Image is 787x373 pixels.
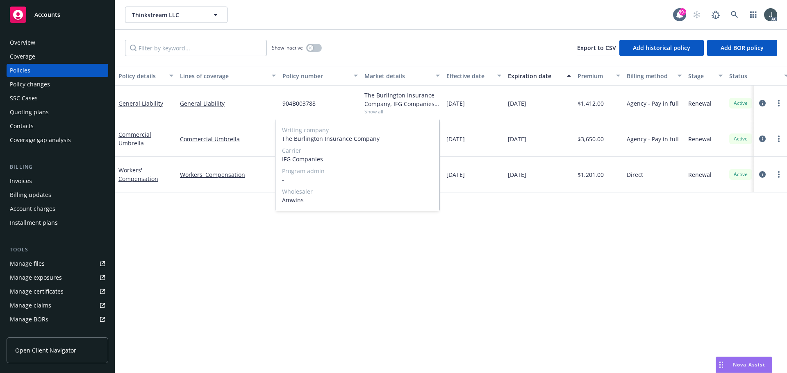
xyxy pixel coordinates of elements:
[282,126,433,134] span: Writing company
[282,146,433,155] span: Carrier
[7,78,108,91] a: Policy changes
[688,170,712,179] span: Renewal
[733,361,765,368] span: Nova Assist
[10,106,49,119] div: Quoting plans
[578,170,604,179] span: $1,201.00
[764,8,777,21] img: photo
[679,8,686,16] div: 99+
[118,99,163,107] a: General Liability
[732,135,749,142] span: Active
[774,98,784,108] a: more
[7,299,108,312] a: Manage claims
[7,327,108,340] a: Summary of insurance
[7,92,108,105] a: SSC Cases
[774,170,784,179] a: more
[118,131,151,147] a: Commercial Umbrella
[446,170,465,179] span: [DATE]
[7,133,108,147] a: Coverage gap analysis
[627,135,679,143] span: Agency - Pay in full
[10,257,45,270] div: Manage files
[10,216,58,229] div: Installment plans
[15,346,76,355] span: Open Client Navigator
[7,313,108,326] a: Manage BORs
[34,11,60,18] span: Accounts
[7,163,108,171] div: Billing
[282,134,433,143] span: The Burlington Insurance Company
[10,313,48,326] div: Manage BORs
[729,72,779,80] div: Status
[118,166,158,183] a: Workers' Compensation
[7,120,108,133] a: Contacts
[7,174,108,188] a: Invoices
[627,170,643,179] span: Direct
[574,66,623,86] button: Premium
[716,357,726,373] div: Drag to move
[627,99,679,108] span: Agency - Pay in full
[282,196,433,204] span: Amwins
[745,7,762,23] a: Switch app
[7,64,108,77] a: Policies
[721,44,764,52] span: Add BOR policy
[132,11,203,19] span: Thinkstream LLC
[282,72,349,80] div: Policy number
[7,188,108,201] a: Billing updates
[688,135,712,143] span: Renewal
[10,327,72,340] div: Summary of insurance
[279,66,361,86] button: Policy number
[282,187,433,196] span: Wholesaler
[180,72,267,80] div: Lines of coverage
[508,72,562,80] div: Expiration date
[10,78,50,91] div: Policy changes
[10,174,32,188] div: Invoices
[364,108,440,115] span: Show all
[10,271,62,284] div: Manage exposures
[7,285,108,298] a: Manage certificates
[125,40,267,56] input: Filter by keyword...
[7,202,108,215] a: Account charges
[364,72,431,80] div: Market details
[10,188,51,201] div: Billing updates
[361,66,443,86] button: Market details
[619,40,704,56] button: Add historical policy
[7,36,108,49] a: Overview
[10,299,51,312] div: Manage claims
[7,246,108,254] div: Tools
[633,44,690,52] span: Add historical policy
[774,134,784,144] a: more
[10,120,34,133] div: Contacts
[443,66,505,86] button: Effective date
[446,72,492,80] div: Effective date
[757,170,767,179] a: circleInformation
[10,36,35,49] div: Overview
[7,271,108,284] a: Manage exposures
[578,135,604,143] span: $3,650.00
[623,66,685,86] button: Billing method
[577,40,616,56] button: Export to CSV
[10,133,71,147] div: Coverage gap analysis
[180,170,276,179] a: Workers' Compensation
[282,175,433,184] span: -
[716,357,772,373] button: Nova Assist
[7,50,108,63] a: Coverage
[282,155,433,163] span: IFG Companies
[10,64,30,77] div: Policies
[272,44,303,51] span: Show inactive
[10,50,35,63] div: Coverage
[10,202,55,215] div: Account charges
[627,72,673,80] div: Billing method
[688,99,712,108] span: Renewal
[707,7,724,23] a: Report a Bug
[180,99,276,108] a: General Liability
[7,216,108,229] a: Installment plans
[125,7,227,23] button: Thinkstream LLC
[578,99,604,108] span: $1,412.00
[10,92,38,105] div: SSC Cases
[7,106,108,119] a: Quoting plans
[689,7,705,23] a: Start snowing
[707,40,777,56] button: Add BOR policy
[508,99,526,108] span: [DATE]
[446,135,465,143] span: [DATE]
[578,72,611,80] div: Premium
[688,72,714,80] div: Stage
